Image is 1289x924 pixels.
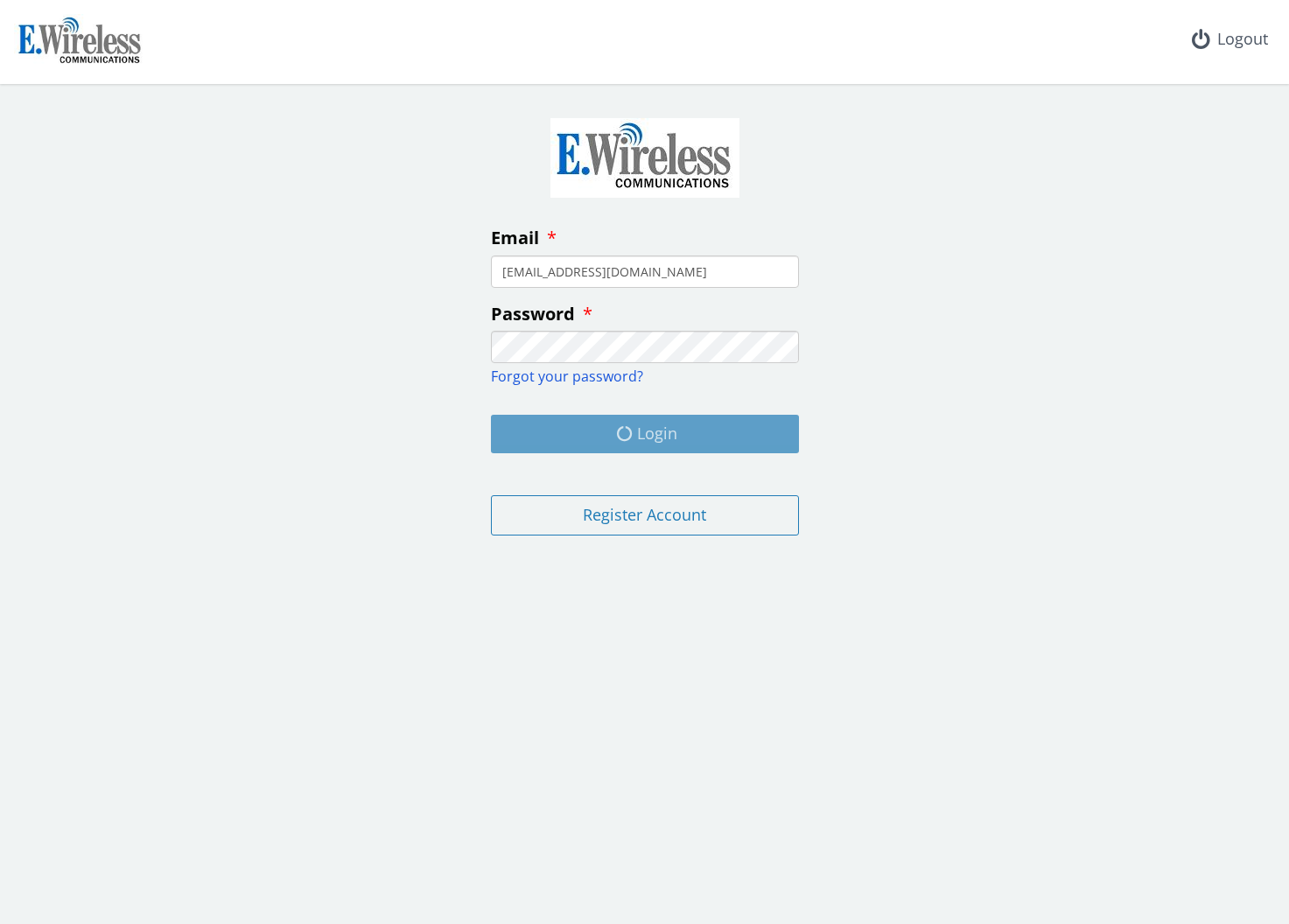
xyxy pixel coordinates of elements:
span: Email [491,226,539,249]
button: Login [491,415,799,453]
span: Password [491,302,575,325]
input: enter your email address [491,255,799,288]
a: Forgot your password? [491,367,643,386]
button: Register Account [491,495,799,535]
